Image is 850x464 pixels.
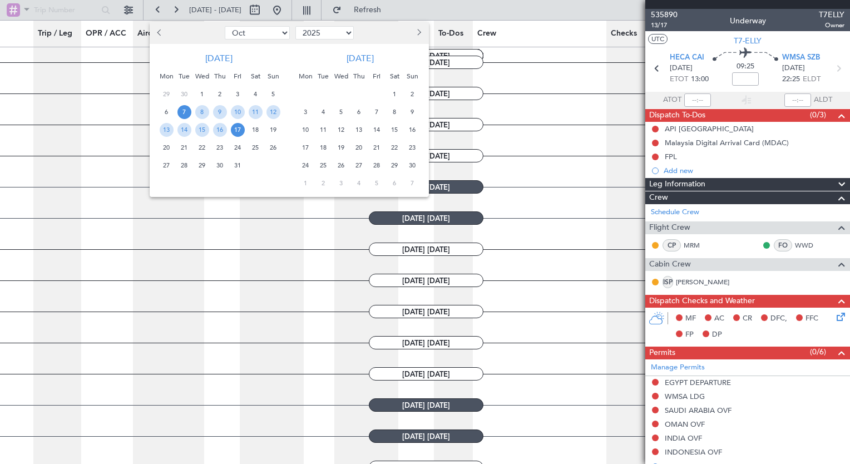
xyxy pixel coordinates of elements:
span: 5 [334,105,348,119]
div: 9-11-2025 [403,103,421,121]
div: 6-11-2025 [350,103,368,121]
div: 25-10-2025 [246,139,264,156]
div: 22-11-2025 [386,139,403,156]
div: Thu [350,67,368,85]
div: 19-10-2025 [264,121,282,139]
span: 14 [177,123,191,137]
span: 30 [406,159,419,172]
span: 27 [160,159,174,172]
span: 31 [231,159,245,172]
div: 10-10-2025 [229,103,246,121]
div: Sun [403,67,421,85]
span: 22 [195,141,209,155]
div: 3-10-2025 [229,85,246,103]
span: 19 [266,123,280,137]
div: Mon [296,67,314,85]
span: 4 [317,105,330,119]
span: 26 [266,141,280,155]
span: 25 [249,141,263,155]
span: 9 [213,105,227,119]
span: 30 [177,87,191,101]
div: 14-11-2025 [368,121,386,139]
div: 30-10-2025 [211,156,229,174]
div: 18-10-2025 [246,121,264,139]
div: 4-10-2025 [246,85,264,103]
span: 24 [299,159,313,172]
div: Fri [229,67,246,85]
div: 8-11-2025 [386,103,403,121]
span: 11 [249,105,263,119]
div: 20-11-2025 [350,139,368,156]
div: Wed [332,67,350,85]
div: 27-10-2025 [157,156,175,174]
div: 16-11-2025 [403,121,421,139]
div: Wed [193,67,211,85]
span: 22 [388,141,402,155]
div: Fri [368,67,386,85]
span: 5 [370,176,384,190]
span: 18 [249,123,263,137]
div: Sun [264,67,282,85]
select: Select year [295,26,354,40]
div: 5-11-2025 [332,103,350,121]
span: 18 [317,141,330,155]
div: 26-11-2025 [332,156,350,174]
div: 15-11-2025 [386,121,403,139]
span: 6 [352,105,366,119]
div: 22-10-2025 [193,139,211,156]
span: 14 [370,123,384,137]
span: 13 [352,123,366,137]
div: 5-10-2025 [264,85,282,103]
span: 21 [177,141,191,155]
div: 2-10-2025 [211,85,229,103]
div: 20-10-2025 [157,139,175,156]
div: 23-10-2025 [211,139,229,156]
span: 9 [406,105,419,119]
span: 2 [213,87,227,101]
span: 26 [334,159,348,172]
div: 3-11-2025 [296,103,314,121]
div: 12-10-2025 [264,103,282,121]
span: 25 [317,159,330,172]
span: 20 [160,141,174,155]
div: 31-10-2025 [229,156,246,174]
button: Previous month [154,24,166,42]
div: 14-10-2025 [175,121,193,139]
span: 5 [266,87,280,101]
span: 17 [299,141,313,155]
span: 16 [406,123,419,137]
select: Select month [225,26,290,40]
span: 21 [370,141,384,155]
div: 2-12-2025 [314,174,332,192]
span: 11 [317,123,330,137]
div: 13-11-2025 [350,121,368,139]
span: 7 [370,105,384,119]
div: 28-10-2025 [175,156,193,174]
div: 30-11-2025 [403,156,421,174]
div: 23-11-2025 [403,139,421,156]
div: 11-10-2025 [246,103,264,121]
span: 15 [195,123,209,137]
span: 13 [160,123,174,137]
span: 1 [299,176,313,190]
span: 17 [231,123,245,137]
span: 23 [213,141,227,155]
div: 17-11-2025 [296,139,314,156]
span: 23 [406,141,419,155]
div: 10-11-2025 [296,121,314,139]
div: 7-11-2025 [368,103,386,121]
span: 15 [388,123,402,137]
div: 7-12-2025 [403,174,421,192]
div: 1-10-2025 [193,85,211,103]
div: Sat [246,67,264,85]
span: 4 [249,87,263,101]
div: 6-12-2025 [386,174,403,192]
span: 24 [231,141,245,155]
span: 8 [388,105,402,119]
span: 10 [231,105,245,119]
span: 7 [406,176,419,190]
div: 1-11-2025 [386,85,403,103]
div: 18-11-2025 [314,139,332,156]
span: 4 [352,176,366,190]
span: 29 [388,159,402,172]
